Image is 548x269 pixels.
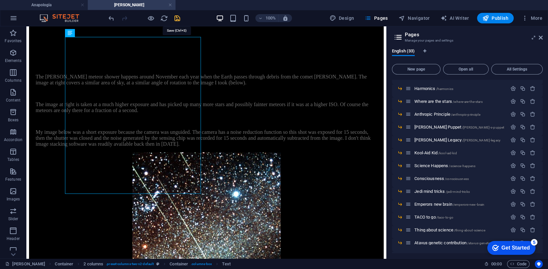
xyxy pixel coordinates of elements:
span: All Settings [494,67,540,71]
span: Science Happens [414,163,475,168]
button: Navigator [396,13,433,23]
div: Duplicate [520,86,526,91]
span: /science-happens [449,164,475,168]
button: New page [392,64,440,75]
div: [PERSON_NAME] Puppet/[PERSON_NAME]-s-puppet [412,125,507,129]
div: [PERSON_NAME] Legacy/[PERSON_NAME]-legacy [412,138,507,142]
p: Slider [8,216,18,222]
span: /anthropic-principle [451,113,480,116]
span: . preset-columns-two-v2-default [106,260,154,268]
p: Images [7,196,20,202]
div: Duplicate [520,150,526,156]
p: Accordion [4,137,22,142]
span: /emperors-new-brain [453,203,485,206]
div: Where are the stars/where-are-the-stars [412,99,507,104]
span: 00 00 [491,260,501,268]
button: Code [507,260,530,268]
span: New page [395,67,437,71]
div: Settings [510,176,516,181]
div: Science Happens/science-happens [412,164,507,168]
div: Duplicate [520,189,526,194]
button: More [519,13,545,23]
span: Click to open page [414,112,480,117]
button: Click here to leave preview mode and continue editing [147,14,155,22]
div: Duplicate [520,124,526,130]
button: save [173,14,181,22]
div: Jedi mind tricks/jedi-mind-tricks [412,189,507,194]
div: Remove [530,201,535,207]
span: Click to open page [414,176,469,181]
div: Remove [530,227,535,233]
div: Get Started 5 items remaining, 0% complete [5,3,53,17]
i: On resize automatically adjust zoom level to fit chosen device. [282,15,288,21]
div: Settings [510,137,516,143]
span: Click to open page [414,215,453,220]
i: Reload page [160,15,168,22]
div: Settings [510,99,516,104]
div: Remove [530,137,535,143]
h2: Pages [405,32,543,38]
span: Emperors new brain [414,202,484,207]
span: Pages [365,15,388,21]
div: Harmonics/harmonics [412,86,507,91]
p: Tables [7,157,19,162]
div: Design (Ctrl+Alt+Y) [327,13,357,23]
button: Pages [362,13,390,23]
div: Remove [530,86,535,91]
nav: breadcrumb [55,260,230,268]
div: Duplicate [520,201,526,207]
span: Click to select. Double-click to edit [222,260,230,268]
p: Boxes [8,117,19,123]
div: Duplicate [520,137,526,143]
span: /kool-aid-kid [438,151,457,155]
div: Settings [510,111,516,117]
button: Design [327,13,357,23]
div: Settings [510,227,516,233]
span: . columns-box [191,260,212,268]
span: /consciousness [445,177,469,181]
div: Get Started [19,7,48,13]
div: Duplicate [520,163,526,168]
div: Emperors new brain/emperors-new-brain [412,202,507,206]
span: Navigator [399,15,430,21]
span: Open all [446,67,486,71]
span: Code [510,260,527,268]
div: Atavus genetic contribution/atavus-genetic-contribution [412,241,507,245]
h6: 100% [265,14,276,22]
button: All Settings [491,64,543,75]
span: Click to select. Double-click to edit [170,260,188,268]
h4: [PERSON_NAME] [88,1,176,9]
span: /[PERSON_NAME]-legacy [462,138,500,142]
div: Duplicate [520,176,526,181]
span: /thing-about-science [454,228,485,232]
div: Settings [510,163,516,168]
div: Remove [530,214,535,220]
div: Settings [510,189,516,194]
div: Remove [530,124,535,130]
div: Settings [510,86,516,91]
button: AI Writer [438,13,472,23]
div: Remove [530,163,535,168]
button: Usercentrics [535,260,543,268]
span: /[PERSON_NAME]-s-puppet [462,126,504,129]
span: Design [330,15,354,21]
span: Publish [482,15,508,21]
div: Remove [530,176,535,181]
a: Click to cancel selection. Double-click to open Pages [5,260,45,268]
span: Jedi mind tricks [414,189,470,194]
div: Settings [510,150,516,156]
div: Duplicate [520,111,526,117]
span: /harmonics [436,87,453,91]
span: /jedi-mind-tricks [446,190,470,194]
button: 100% [255,14,279,22]
button: Publish [477,13,514,23]
div: Remove [530,150,535,156]
div: Remove [530,111,535,117]
span: Click to open page [414,150,457,155]
i: Undo: Change text (Ctrl+Z) [108,15,115,22]
div: Remove [530,189,535,194]
span: Click to open page [414,240,510,245]
div: Anthropic Principle/anthropic-principle [412,112,507,116]
span: Click to select. Double-click to edit [83,260,103,268]
div: Remove [530,99,535,104]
